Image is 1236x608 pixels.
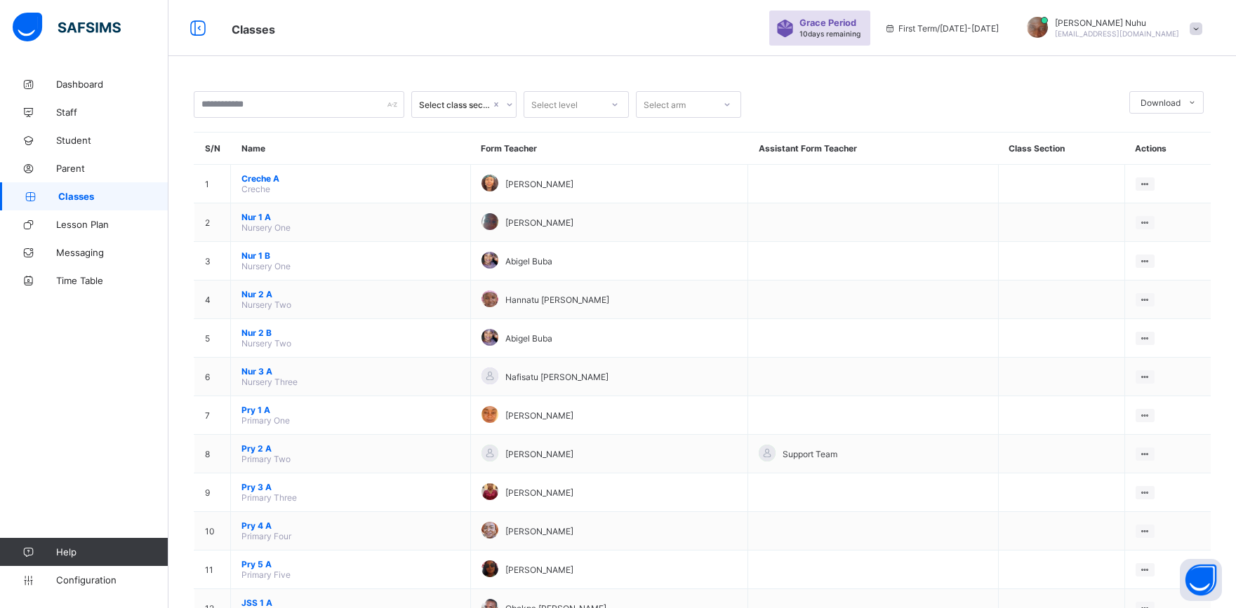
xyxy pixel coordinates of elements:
span: Hannatu [PERSON_NAME] [505,295,609,305]
span: Nursery Two [241,338,291,349]
span: Creche [241,184,270,194]
span: Nursery Two [241,299,291,310]
th: Assistant Form Teacher [748,133,998,165]
th: S/N [194,133,231,165]
span: Time Table [56,275,168,286]
th: Form Teacher [470,133,748,165]
td: 4 [194,281,231,319]
span: [PERSON_NAME] [505,410,573,421]
th: Class Section [998,133,1124,165]
span: [PERSON_NAME] [505,217,573,228]
span: Download [1141,97,1181,108]
td: 3 [194,242,231,281]
span: [EMAIL_ADDRESS][DOMAIN_NAME] [1055,29,1179,38]
div: Select arm [644,91,686,118]
span: session/term information [884,23,999,34]
td: 11 [194,550,231,589]
span: Lesson Plan [56,219,168,230]
span: Nur 2 B [241,327,460,338]
button: Open asap [1180,559,1222,601]
td: 1 [194,165,231,203]
span: Primary One [241,415,290,426]
span: Pry 3 A [241,482,460,492]
span: [PERSON_NAME] [505,487,573,498]
img: safsims [13,13,121,42]
span: Parent [56,163,168,174]
span: Support Team [783,449,837,459]
span: JSS 1 A [241,597,460,608]
span: Nur 1 A [241,212,460,222]
span: Nur 3 A [241,366,460,377]
td: 6 [194,358,231,396]
div: Select class section [419,100,491,110]
span: Nur 2 A [241,289,460,299]
div: BenedictNuhu [1013,17,1209,40]
span: [PERSON_NAME] [505,565,573,575]
td: 9 [194,473,231,512]
span: Primary Five [241,569,291,580]
span: [PERSON_NAME] [505,526,573,536]
span: Primary Two [241,454,291,464]
td: 8 [194,435,231,473]
span: Primary Three [241,492,297,503]
span: Dashboard [56,79,168,90]
span: Classes [232,22,275,36]
td: 7 [194,396,231,435]
span: Configuration [56,574,168,586]
td: 5 [194,319,231,358]
span: Help [56,546,168,558]
span: Abigel Buba [505,256,552,266]
span: Staff [56,107,168,118]
span: Student [56,135,168,146]
span: Nur 1 B [241,250,460,261]
span: Pry 5 A [241,559,460,569]
span: Pry 2 A [241,443,460,454]
span: [PERSON_NAME] [505,179,573,189]
span: Pry 1 A [241,405,460,415]
img: sticker-purple.71386a28dfed39d6af7621340158ba97.svg [776,20,794,37]
span: Pry 4 A [241,520,460,531]
span: [PERSON_NAME] [505,449,573,459]
span: Abigel Buba [505,333,552,344]
div: Select level [531,91,578,118]
span: Nursery One [241,261,291,271]
td: 10 [194,512,231,550]
th: Actions [1124,133,1211,165]
span: Creche A [241,173,460,184]
span: 10 days remaining [799,29,860,38]
span: Primary Four [241,531,291,541]
span: Grace Period [799,18,856,28]
span: Nafisatu [PERSON_NAME] [505,372,609,382]
td: 2 [194,203,231,242]
span: Classes [58,191,168,202]
span: Nursery Three [241,377,298,387]
th: Name [231,133,471,165]
span: Nursery One [241,222,291,233]
span: Messaging [56,247,168,258]
span: [PERSON_NAME] Nuhu [1055,18,1179,28]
